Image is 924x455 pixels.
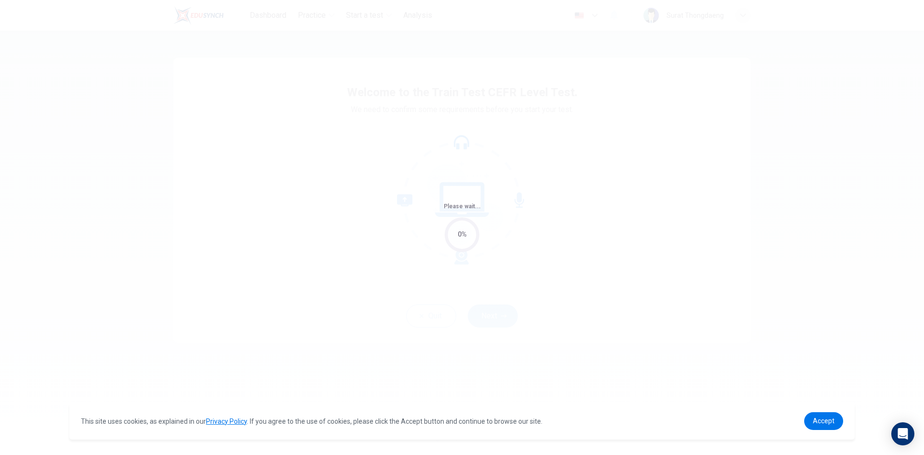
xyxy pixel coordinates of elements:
[206,417,247,425] a: Privacy Policy
[458,229,467,240] div: 0%
[804,412,843,430] a: dismiss cookie message
[81,417,542,425] span: This site uses cookies, as explained in our . If you agree to the use of cookies, please click th...
[69,403,855,440] div: cookieconsent
[813,417,834,425] span: Accept
[891,422,914,445] div: Open Intercom Messenger
[444,203,481,210] span: Please wait...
